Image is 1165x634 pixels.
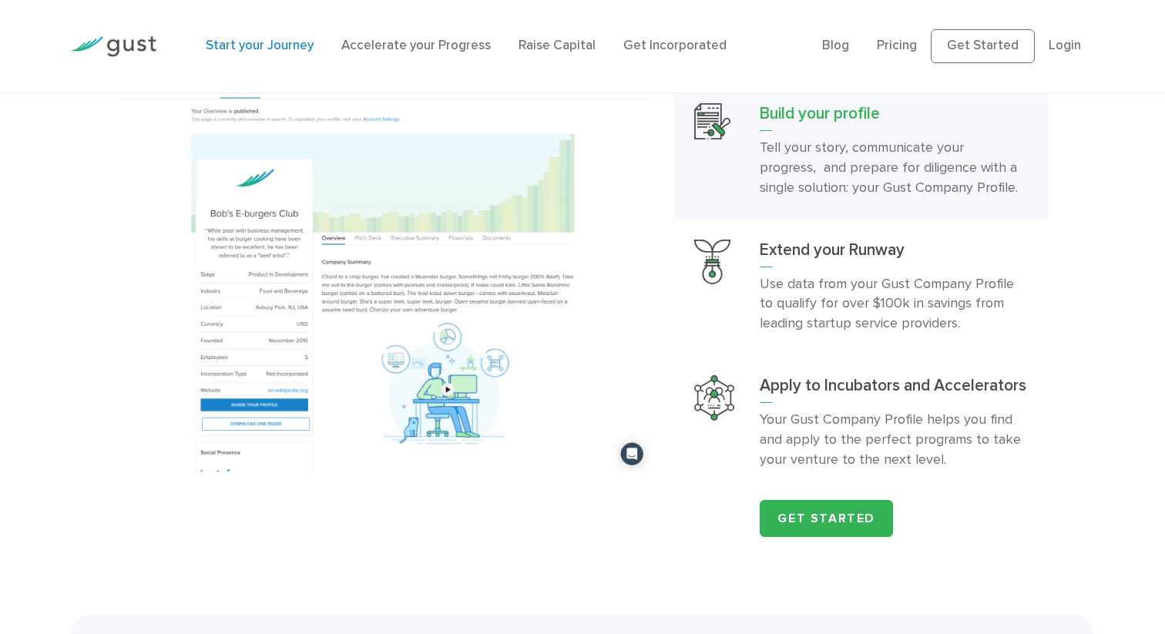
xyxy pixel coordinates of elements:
[760,410,1028,470] p: Your Gust Company Profile helps you find and apply to the perfect programs to take your venture t...
[673,219,1049,355] a: Extend Your RunwayExtend your RunwayUse data from your Gust Company Profile to qualify for over $...
[694,375,734,420] img: Apply To Incubators And Accelerators
[877,38,917,53] a: Pricing
[694,103,730,139] img: Build Your Profile
[206,38,314,53] a: Start your Journey
[822,38,849,53] a: Blog
[1049,38,1081,53] a: Login
[760,240,1028,267] h3: Extend your Runway
[70,36,156,57] img: Gust Logo
[760,274,1028,334] p: Use data from your Gust Company Profile to qualify for over $100k in savings from leading startup...
[673,82,1049,219] a: Build Your ProfileBuild your profileTell your story, communicate your progress, and prepare for d...
[673,354,1049,491] a: Apply To Incubators And AcceleratorsApply to Incubators and AcceleratorsYour Gust Company Profile...
[931,29,1035,63] a: Get Started
[694,240,730,285] img: Extend Your Runway
[760,103,1028,131] h3: Build your profile
[760,500,893,537] a: Get Started
[519,38,596,53] a: Raise Capital
[341,38,491,53] a: Accelerate your Progress
[623,38,727,53] a: Get Incorporated
[760,375,1028,403] h3: Apply to Incubators and Accelerators
[760,138,1028,198] p: Tell your story, communicate your progress, and prepare for diligence with a single solution: you...
[116,62,650,471] img: Build your profile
